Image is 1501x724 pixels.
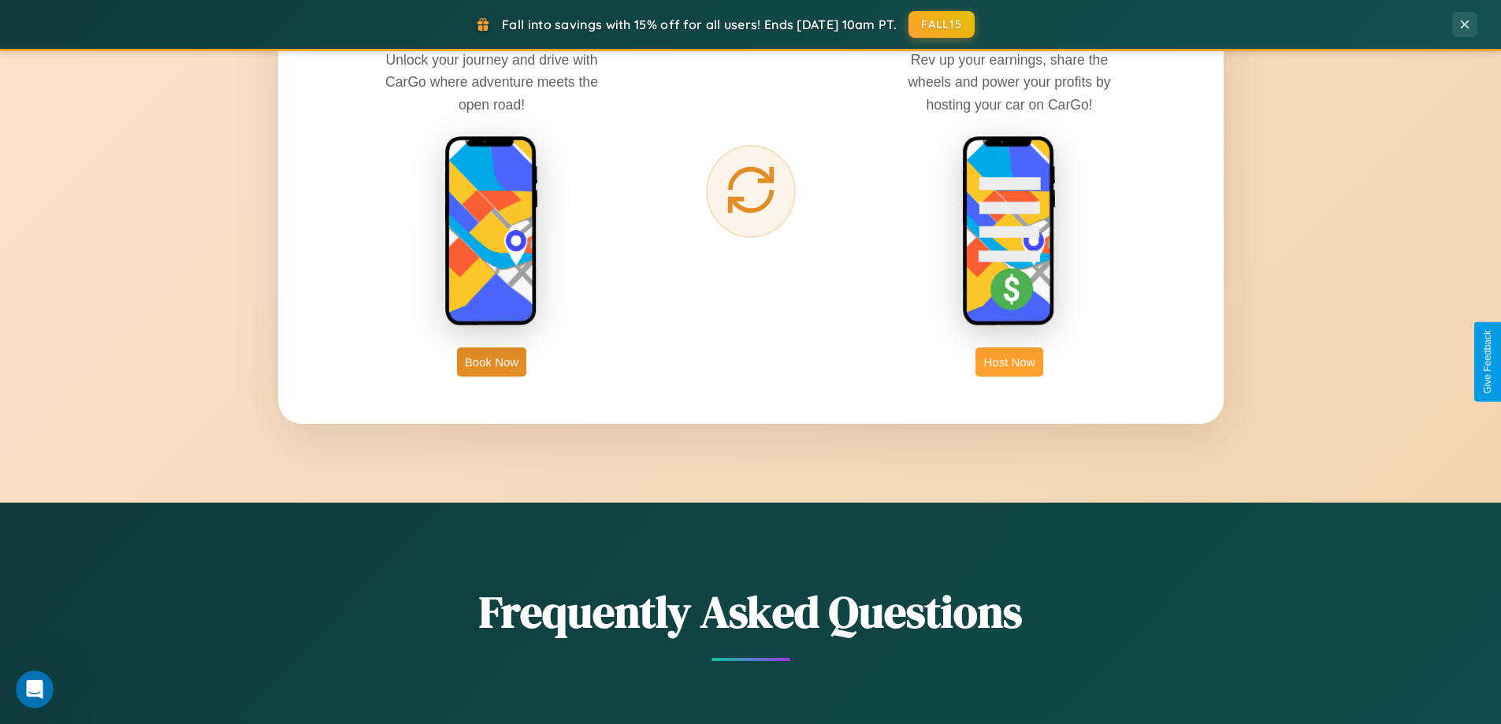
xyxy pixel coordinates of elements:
h2: Frequently Asked Questions [278,581,1224,642]
iframe: Intercom live chat [16,670,54,708]
button: Book Now [457,347,526,377]
img: host phone [962,136,1057,328]
img: rent phone [444,136,539,328]
span: Fall into savings with 15% off for all users! Ends [DATE] 10am PT. [502,17,897,32]
div: Give Feedback [1482,330,1493,394]
p: Rev up your earnings, share the wheels and power your profits by hosting your car on CarGo! [891,49,1128,115]
p: Unlock your journey and drive with CarGo where adventure meets the open road! [373,49,610,115]
button: FALL15 [908,11,975,38]
button: Host Now [975,347,1042,377]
